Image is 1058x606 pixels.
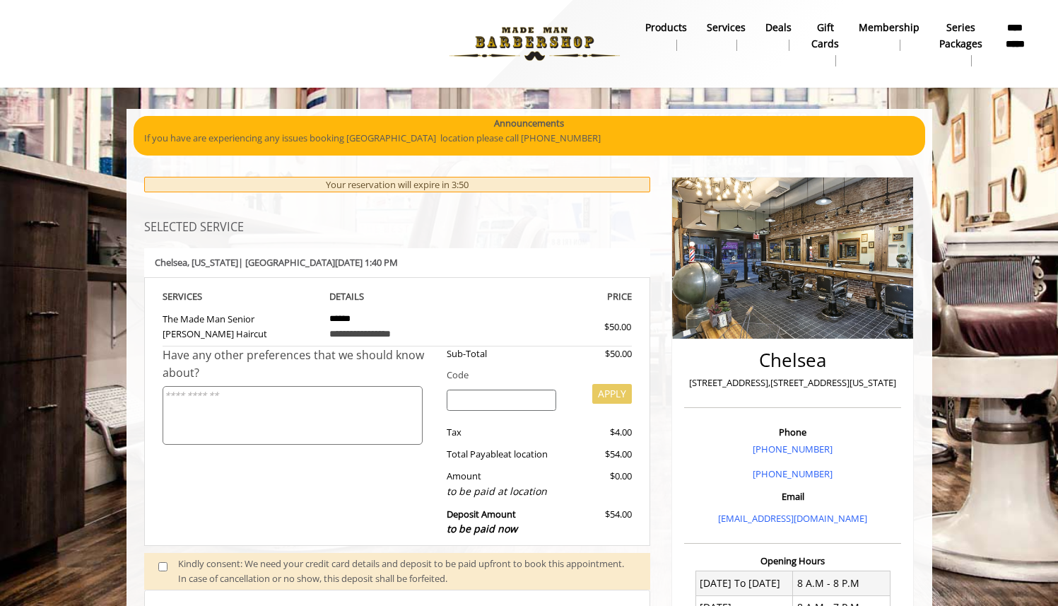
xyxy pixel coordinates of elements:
[197,290,202,303] span: S
[635,18,697,54] a: Productsproducts
[447,484,556,499] div: to be paid at location
[688,375,898,390] p: [STREET_ADDRESS],[STREET_ADDRESS][US_STATE]
[859,20,919,35] b: Membership
[765,20,792,35] b: Deals
[753,467,833,480] a: [PHONE_NUMBER]
[494,116,564,131] b: Announcements
[144,221,651,234] h3: SELECTED SERVICE
[144,177,651,193] div: Your reservation will expire in 3:50
[567,507,632,537] div: $54.00
[503,448,548,460] span: at location
[592,384,632,404] button: APPLY
[688,427,898,437] h3: Phone
[319,289,476,305] th: DETAILS
[436,346,567,361] div: Sub-Total
[436,469,567,499] div: Amount
[437,5,632,83] img: Made Man Barbershop logo
[753,443,833,455] a: [PHONE_NUMBER]
[684,556,901,566] h3: Opening Hours
[187,256,238,269] span: , [US_STATE]
[811,20,839,52] b: gift cards
[688,350,898,371] h2: Chelsea
[8,8,18,21] span: ⚠
[688,491,898,501] h3: Email
[436,425,567,440] div: Tax
[178,557,636,586] div: Kindly consent: We need your credit card details and deposit to be paid upfront to book this appo...
[697,18,756,54] a: ServicesServices
[756,18,801,54] a: DealsDeals
[553,320,631,334] div: $50.00
[695,571,793,595] td: [DATE] To [DATE]
[939,20,982,52] b: Series packages
[436,368,632,383] div: Code
[645,20,687,35] b: products
[801,18,849,70] a: Gift cardsgift cards
[707,20,746,35] b: Services
[436,447,567,462] div: Total Payable
[163,346,437,383] div: Have any other preferences that we should know about?
[793,571,891,595] td: 8 A.M - 8 P.M
[567,447,632,462] div: $54.00
[144,131,915,146] p: If you have are experiencing any issues booking [GEOGRAPHIC_DATA] location please call [PHONE_NUM...
[447,508,517,536] b: Deposit Amount
[447,522,517,535] span: to be paid now
[476,289,633,305] th: PRICE
[929,18,992,70] a: Series packagesSeries packages
[163,305,319,346] td: The Made Man Senior [PERSON_NAME] Haircut
[849,18,929,54] a: MembershipMembership
[27,8,67,21] strong: Warning:
[163,289,319,305] th: SERVICE
[8,8,452,33] span: The transaction you are trying to process is already processed and cannot be performed again.
[567,425,632,440] div: $4.00
[567,346,632,361] div: $50.00
[567,469,632,499] div: $0.00
[155,256,398,269] b: Chelsea | [GEOGRAPHIC_DATA][DATE] 1:40 PM
[718,512,867,525] a: [EMAIL_ADDRESS][DOMAIN_NAME]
